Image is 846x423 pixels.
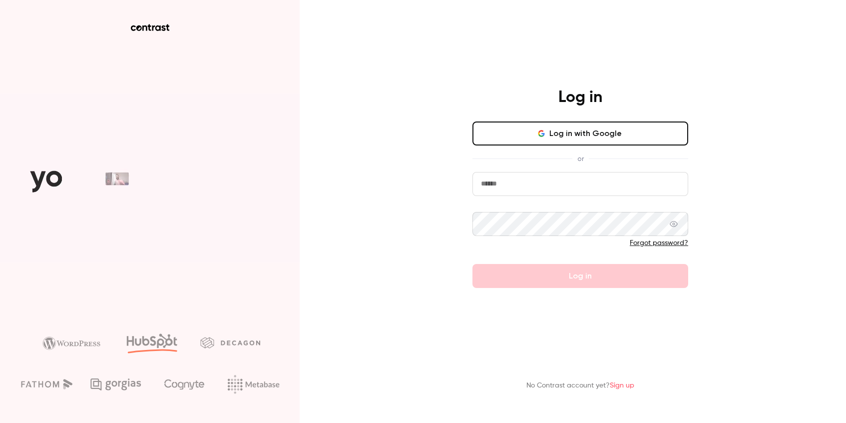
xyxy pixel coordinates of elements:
button: Log in with Google [472,121,688,145]
span: or [572,153,589,164]
img: decagon [200,337,260,348]
a: Sign up [610,382,634,389]
a: Forgot password? [630,239,688,246]
h4: Log in [558,87,602,107]
p: No Contrast account yet? [526,380,634,391]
